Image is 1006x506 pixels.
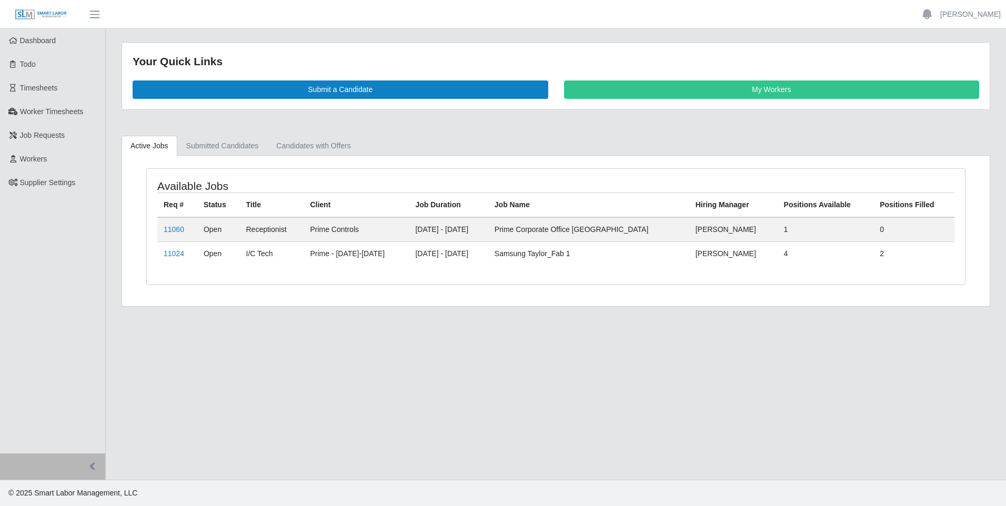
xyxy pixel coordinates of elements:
[873,193,954,217] th: Positions Filled
[409,193,488,217] th: Job Duration
[488,241,689,266] td: Samsung Taylor_Fab 1
[164,249,184,258] a: 11024
[689,241,778,266] td: [PERSON_NAME]
[488,193,689,217] th: Job Name
[197,241,240,266] td: Open
[157,193,197,217] th: Req #
[304,241,409,266] td: Prime - [DATE]-[DATE]
[689,193,778,217] th: Hiring Manager
[267,136,359,156] a: Candidates with Offers
[488,217,689,242] td: Prime Corporate Office [GEOGRAPHIC_DATA]
[940,9,1001,20] a: [PERSON_NAME]
[15,9,67,21] img: SLM Logo
[409,217,488,242] td: [DATE] - [DATE]
[164,225,184,234] a: 11060
[240,217,304,242] td: Receptionist
[20,84,58,92] span: Timesheets
[20,155,47,163] span: Workers
[157,179,480,193] h4: Available Jobs
[778,241,874,266] td: 4
[8,489,137,497] span: © 2025 Smart Labor Management, LLC
[20,131,65,139] span: Job Requests
[564,80,980,99] a: My Workers
[133,53,979,70] div: Your Quick Links
[133,80,548,99] a: Submit a Candidate
[304,217,409,242] td: Prime Controls
[689,217,778,242] td: [PERSON_NAME]
[20,178,76,187] span: Supplier Settings
[20,36,56,45] span: Dashboard
[122,136,177,156] a: Active Jobs
[873,241,954,266] td: 2
[197,217,240,242] td: Open
[304,193,409,217] th: Client
[177,136,268,156] a: Submitted Candidates
[20,107,83,116] span: Worker Timesheets
[197,193,240,217] th: Status
[778,217,874,242] td: 1
[409,241,488,266] td: [DATE] - [DATE]
[240,241,304,266] td: I/C Tech
[873,217,954,242] td: 0
[240,193,304,217] th: Title
[778,193,874,217] th: Positions Available
[20,60,36,68] span: Todo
